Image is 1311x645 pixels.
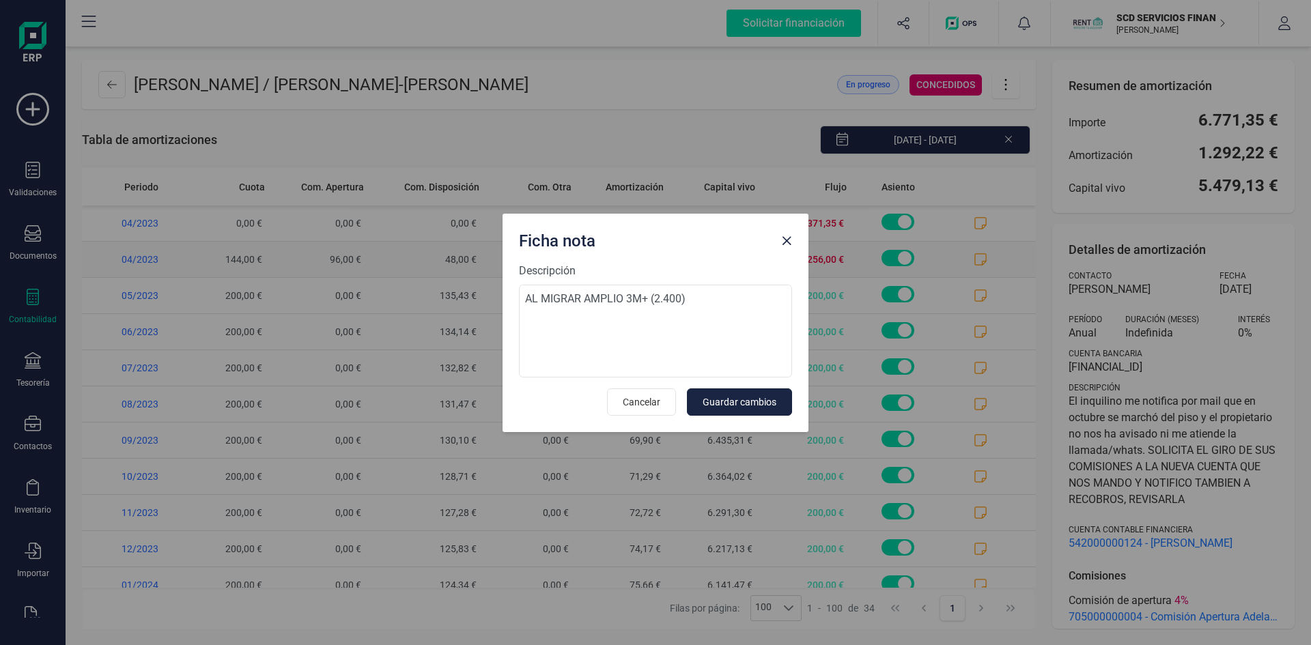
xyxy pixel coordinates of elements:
[513,225,776,252] div: Ficha nota
[623,395,660,409] span: Cancelar
[519,263,792,279] label: Descripción
[703,395,776,409] span: Guardar cambios
[519,285,792,377] textarea: AL MIGRAR AMPLIO 3M+ (2.400)
[607,388,676,416] button: Cancelar
[687,388,792,416] button: Guardar cambios
[776,230,798,252] button: Close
